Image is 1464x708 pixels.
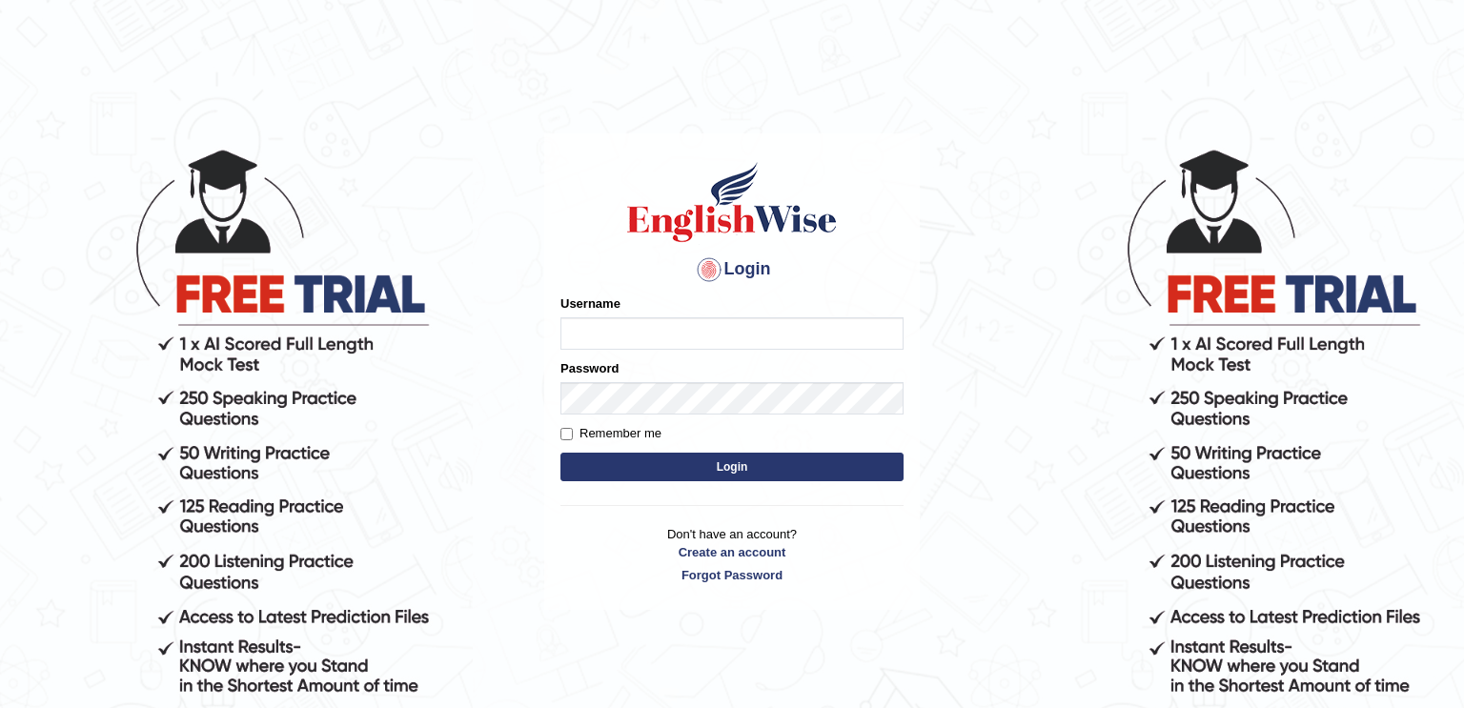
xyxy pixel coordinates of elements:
a: Forgot Password [560,566,904,584]
p: Don't have an account? [560,525,904,584]
label: Remember me [560,424,661,443]
label: Username [560,294,620,313]
img: Logo of English Wise sign in for intelligent practice with AI [623,159,841,245]
label: Password [560,359,619,377]
a: Create an account [560,543,904,561]
input: Remember me [560,428,573,440]
button: Login [560,453,904,481]
h4: Login [560,254,904,285]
